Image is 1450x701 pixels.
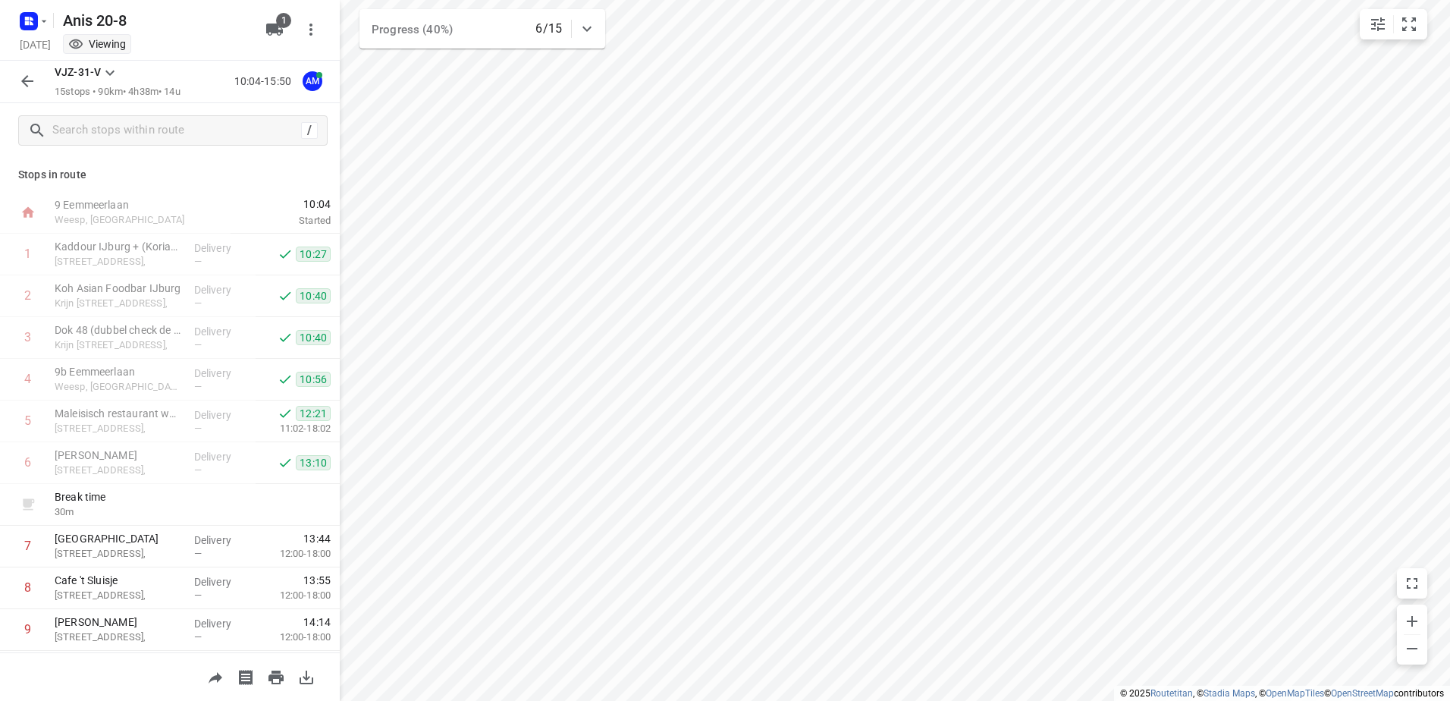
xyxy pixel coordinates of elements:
[231,669,261,684] span: Print shipping labels
[256,546,331,561] p: 12:00-18:00
[296,406,331,421] span: 12:21
[55,546,182,561] p: [STREET_ADDRESS],
[194,339,202,350] span: —
[278,372,293,387] svg: Done
[24,288,31,303] div: 2
[261,669,291,684] span: Print route
[55,322,182,338] p: Dok 48 (dubbel check de pakbon!)
[194,297,202,309] span: —
[55,588,182,603] p: [STREET_ADDRESS],
[296,14,326,45] button: More
[24,413,31,428] div: 5
[296,247,331,262] span: 10:27
[55,615,182,630] p: [PERSON_NAME]
[296,288,331,303] span: 10:40
[24,372,31,386] div: 4
[55,85,180,99] p: 15 stops • 90km • 4h38m • 14u
[200,669,231,684] span: Share route
[55,197,212,212] p: 9 Eemmeerlaan
[359,9,605,49] div: Progress (40%)6/15
[55,64,101,80] p: VJZ-31-V
[194,631,202,643] span: —
[55,448,182,463] p: [PERSON_NAME]
[194,548,202,559] span: —
[68,36,126,52] div: You are currently in view mode. To make any changes, go to edit project.
[303,531,331,546] span: 13:44
[194,589,202,601] span: —
[276,13,291,28] span: 1
[256,588,331,603] p: 12:00-18:00
[194,381,202,392] span: —
[194,616,250,631] p: Delivery
[256,630,331,645] p: 12:00-18:00
[1150,688,1193,699] a: Routetitan
[1331,688,1394,699] a: OpenStreetMap
[278,247,293,262] svg: Done
[234,74,297,90] p: 10:04-15:50
[1394,9,1424,39] button: Fit zoom
[256,421,331,436] p: 11:02-18:02
[194,574,250,589] p: Delivery
[18,167,322,183] p: Stops in route
[296,330,331,345] span: 10:40
[194,324,250,339] p: Delivery
[55,254,182,269] p: [STREET_ADDRESS],
[278,288,293,303] svg: Done
[194,423,202,434] span: —
[1120,688,1444,699] li: © 2025 , © , © © contributors
[303,573,331,588] span: 13:55
[52,119,301,143] input: Search stops within route
[1204,688,1255,699] a: Stadia Maps
[24,247,31,261] div: 1
[55,239,182,254] p: Kaddour IJburg + (Koriander & Peterselie ophalen)
[55,212,212,228] p: Weesp, [GEOGRAPHIC_DATA]
[1266,688,1324,699] a: OpenMapTiles
[535,20,562,38] p: 6/15
[278,406,293,421] svg: Done
[194,464,202,476] span: —
[24,539,31,553] div: 7
[24,330,31,344] div: 3
[55,379,182,395] p: Weesp, [GEOGRAPHIC_DATA]
[194,282,250,297] p: Delivery
[372,23,453,36] span: Progress (40%)
[194,240,250,256] p: Delivery
[278,455,293,470] svg: Done
[259,14,290,45] button: 1
[55,489,182,505] p: Break time
[55,463,182,478] p: [STREET_ADDRESS],
[231,213,331,228] p: Started
[194,533,250,548] p: Delivery
[55,505,182,520] p: 30 m
[55,364,182,379] p: 9b Eemmeerlaan
[291,669,322,684] span: Download route
[296,372,331,387] span: 10:56
[55,630,182,645] p: [STREET_ADDRESS],
[297,74,328,88] span: Assigned to Anis M
[24,622,31,637] div: 9
[55,338,182,353] p: Krijn [STREET_ADDRESS],
[55,531,182,546] p: [GEOGRAPHIC_DATA]
[194,256,202,267] span: —
[55,281,182,296] p: Koh Asian Foodbar IJburg
[24,580,31,595] div: 8
[231,196,331,212] span: 10:04
[278,330,293,345] svg: Done
[301,122,318,139] div: /
[1360,9,1427,39] div: small contained button group
[55,406,182,421] p: Maleisisch restaurant wau
[55,573,182,588] p: Cafe 't Sluisje
[194,449,250,464] p: Delivery
[194,407,250,423] p: Delivery
[55,421,182,436] p: [STREET_ADDRESS],
[303,615,331,630] span: 14:14
[55,296,182,311] p: Krijn [STREET_ADDRESS],
[24,455,31,470] div: 6
[194,366,250,381] p: Delivery
[1363,9,1393,39] button: Map settings
[296,455,331,470] span: 13:10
